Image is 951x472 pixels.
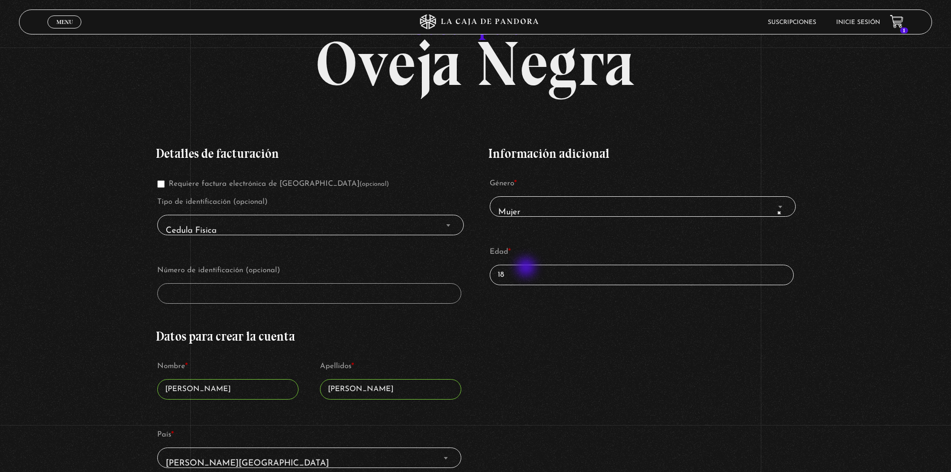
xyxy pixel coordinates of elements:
input: Requiere factura electrónica de [GEOGRAPHIC_DATA](opcional) [157,180,165,188]
h3: Detalles de facturación [156,147,462,160]
label: Edad [490,245,793,260]
label: Tipo de identificación (opcional) [157,195,461,210]
span: Cedula Fisica [162,219,459,242]
span: Cerrar [53,27,76,34]
label: Número de identificación (opcional) [157,263,461,278]
label: Apellidos [320,359,461,374]
a: Inicie sesión [836,19,880,25]
span: Menu [56,19,73,25]
span: (opcional) [359,181,389,187]
span: País [157,448,461,468]
a: Suscripciones [768,19,816,25]
h3: Datos para crear la cuenta [156,330,462,343]
a: 1 [890,15,904,28]
h3: Información adicional [488,147,795,160]
span: Cedula Fisica [157,215,463,235]
label: Nombre [157,359,299,374]
label: Requiere factura electrónica de [GEOGRAPHIC_DATA] [157,180,389,188]
span: 1 [900,27,908,33]
span: Mujer [494,201,791,223]
label: Género [490,176,793,191]
span: Mujer [490,196,796,217]
label: País [157,428,461,443]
